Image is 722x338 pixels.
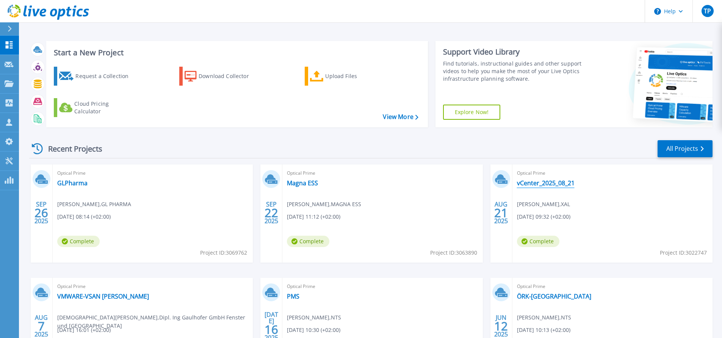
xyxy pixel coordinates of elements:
span: Optical Prime [287,169,478,177]
a: Magna ESS [287,179,318,187]
span: [PERSON_NAME] , NTS [287,313,341,322]
span: [DATE] 11:12 (+02:00) [287,213,340,221]
span: Complete [287,236,329,247]
span: Optical Prime [57,169,248,177]
span: Complete [57,236,100,247]
span: Complete [517,236,559,247]
span: 7 [38,323,45,329]
span: Project ID: 3063890 [430,249,477,257]
span: [PERSON_NAME] , MAGNA ESS [287,200,361,208]
div: Support Video Library [443,47,584,57]
span: 12 [494,323,508,329]
div: SEP 2025 [34,199,49,227]
span: 21 [494,210,508,216]
div: Upload Files [325,69,386,84]
a: Upload Files [305,67,389,86]
span: [DEMOGRAPHIC_DATA][PERSON_NAME] , Dipl. Ing Gaulhofer GmbH Fenster und [GEOGRAPHIC_DATA] [57,313,253,330]
span: [DATE] 09:32 (+02:00) [517,213,570,221]
a: View More [383,113,418,120]
span: Optical Prime [517,169,708,177]
span: [PERSON_NAME] , XAL [517,200,570,208]
a: Request a Collection [54,67,138,86]
a: VMWARE-VSAN [PERSON_NAME] [57,293,149,300]
span: [DATE] 10:13 (+02:00) [517,326,570,334]
span: TP [704,8,711,14]
span: 26 [34,210,48,216]
a: Cloud Pricing Calculator [54,98,138,117]
span: Optical Prime [517,282,708,291]
h3: Start a New Project [54,49,418,57]
div: AUG 2025 [494,199,508,227]
a: ÖRK-[GEOGRAPHIC_DATA] [517,293,591,300]
span: 16 [265,326,278,333]
span: Project ID: 3022747 [660,249,707,257]
span: [DATE] 16:01 (+02:00) [57,326,111,334]
span: Optical Prime [287,282,478,291]
span: [DATE] 08:14 (+02:00) [57,213,111,221]
span: [PERSON_NAME] , GL PHARMA [57,200,131,208]
div: Request a Collection [75,69,136,84]
div: SEP 2025 [264,199,279,227]
span: Project ID: 3069762 [200,249,247,257]
div: Cloud Pricing Calculator [74,100,135,115]
div: Download Collector [199,69,259,84]
a: PMS [287,293,299,300]
a: All Projects [658,140,713,157]
span: [DATE] 10:30 (+02:00) [287,326,340,334]
a: vCenter_2025_08_21 [517,179,575,187]
a: Download Collector [179,67,264,86]
span: [PERSON_NAME] , NTS [517,313,571,322]
span: 22 [265,210,278,216]
a: GLPharma [57,179,88,187]
span: Optical Prime [57,282,248,291]
div: Recent Projects [29,139,113,158]
a: Explore Now! [443,105,501,120]
div: Find tutorials, instructional guides and other support videos to help you make the most of your L... [443,60,584,83]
